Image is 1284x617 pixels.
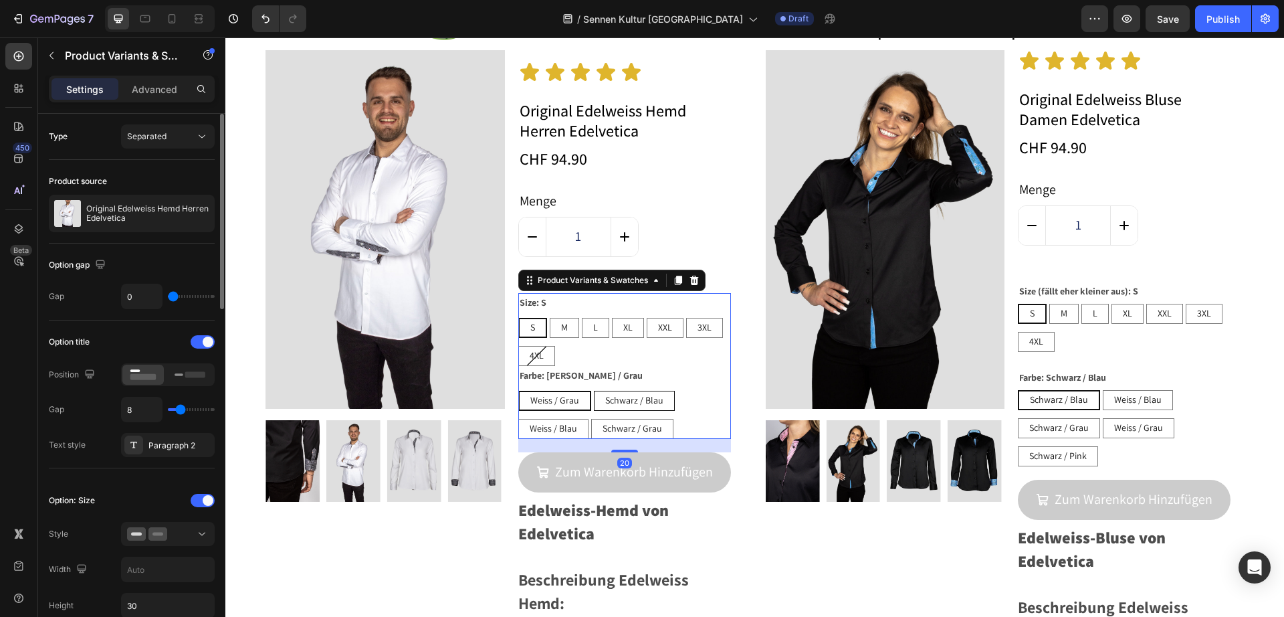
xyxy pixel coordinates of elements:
iframe: Design area [225,37,1284,617]
button: decrement [793,169,820,207]
span: Draft [788,13,809,25]
span: Schwarz / Pink [804,412,861,424]
div: Option gap [49,256,108,274]
strong: Edelweiss-Hemd von Edelvetica [293,462,443,507]
h2: Beschreibung Edelweiss Bluse: [792,559,963,604]
img: Damen Edelweiss Bluse von Edelvetica, elegant und traditionell gestaltet. Die Bluse zeichnet sich... [722,383,776,464]
div: Undo/Redo [252,5,306,32]
strong: Edelweiss-Bluse von Edelvetica [792,489,940,534]
h2: Original Edelweiss Hemd Herren Edelvetica [293,62,506,104]
div: Open Intercom Messenger [1239,551,1271,584]
span: Weiss / Grau [305,357,354,369]
div: Product Variants & Swatches [310,237,425,249]
span: XXL [932,270,946,282]
div: 450 [13,143,32,153]
span: Weiss / Grau [889,384,938,396]
span: Save [1157,13,1179,25]
div: Zum Warenkorb Hinzufügen [829,454,987,470]
button: Separated [121,124,215,149]
span: XXL [433,284,447,296]
img: Damen Edelweiss Bluse von Edelvetica, elegant und traditionell gestaltet. Die Bluse zeichnet sich... [601,383,655,464]
span: Schwarz / Grau [377,385,437,397]
span: 4XL [804,298,818,310]
div: Zum Warenkorb Hinzufügen [330,426,488,443]
span: Weiss / Blau [889,356,936,368]
img: Damen Edelweiss Bluse von Edelvetica, elegant und traditionell gestaltet. Die Bluse zeichnet sich... [540,383,595,464]
span: XL [897,270,907,282]
button: increment [885,169,912,207]
button: Zum Warenkorb Hinzufügen [792,442,1005,482]
div: Position [49,366,98,384]
div: Paragraph 2 [148,440,211,452]
div: Gap [49,290,64,302]
button: Publish [1195,5,1251,32]
p: Original Edelweiss Hemd Herren Edelvetica [86,204,209,223]
div: Publish [1206,12,1240,26]
div: Type [49,130,68,143]
div: Height [49,600,74,612]
input: quantity [820,169,885,207]
img: Damen Edelweiss Bluse von Edelvetica, elegant und traditionell gestaltet. Die Bluse zeichnet sich... [540,13,780,372]
legend: Farbe: [PERSON_NAME] / Grau [293,329,419,348]
legend: Farbe: Schwarz / Blau [792,331,882,350]
span: 3XL [972,270,986,282]
span: Sennen Kultur [GEOGRAPHIC_DATA] [583,12,743,26]
div: Option title [49,336,90,348]
p: Menge [794,144,1004,161]
span: M [336,284,342,296]
button: decrement [294,180,320,219]
input: Auto [122,398,162,422]
input: Auto [122,284,162,308]
div: Text style [49,439,86,451]
p: Menge [294,155,504,172]
p: Settings [66,82,104,96]
div: Product source [49,175,107,187]
span: XL [398,284,407,296]
legend: Size (fällt eher kleiner aus): S [792,244,914,264]
img: Damen Edelweiss Bluse von Edelvetica, elegant und traditionell gestaltet. Die Bluse zeichnet sich... [661,383,716,464]
span: / [577,12,580,26]
p: 7 [88,11,94,27]
div: Beta [10,245,32,256]
div: Style [49,528,68,540]
input: Auto [122,557,214,582]
p: Product Variants & Swatches [65,48,179,64]
div: Option: Size [49,495,95,507]
span: L [867,270,872,282]
div: Gap [49,404,64,416]
span: L [368,284,372,296]
h2: Beschreibung Edelweiss Hemd: [293,531,463,576]
div: CHF 94.90 [792,98,1005,121]
button: Zum Warenkorb Hinzufügen [293,415,506,455]
span: Schwarz / Grau [804,384,863,396]
input: quantity [320,180,386,219]
img: product feature img [54,200,81,227]
span: Separated [127,131,167,141]
legend: Size: S [293,256,322,275]
h2: Original Edelweiss Bluse Damen Edelvetica [792,50,1005,93]
span: S [805,270,809,282]
div: Width [49,561,90,579]
span: 4XL [304,312,318,324]
button: Save [1146,5,1190,32]
div: 20 [392,420,407,431]
span: Weiss / Blau [304,385,352,397]
span: M [835,270,842,282]
p: Advanced [132,82,177,96]
span: Schwarz / Blau [380,357,438,369]
button: 7 [5,5,100,32]
span: 3XL [472,284,486,296]
span: Schwarz / Blau [805,356,863,368]
button: increment [386,180,413,219]
div: CHF 94.90 [293,110,506,133]
span: S [305,284,310,296]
